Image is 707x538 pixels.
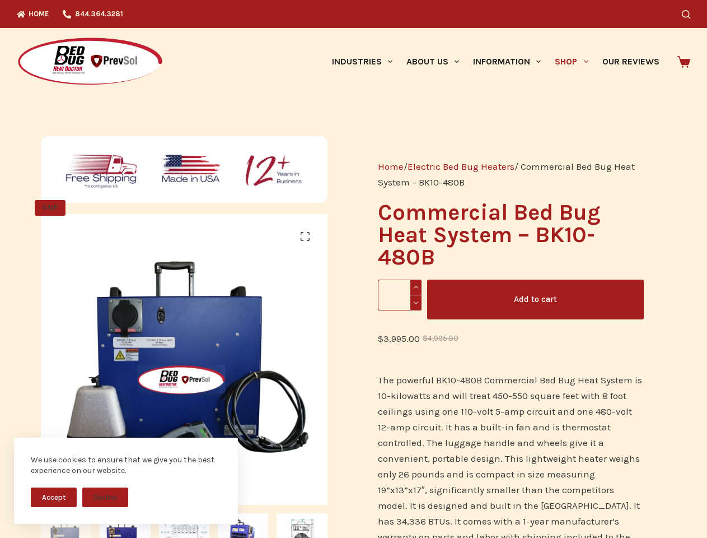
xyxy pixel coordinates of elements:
button: Decline [82,488,128,507]
a: Our Reviews [595,28,666,95]
a: Information [466,28,548,95]
nav: Primary [325,28,666,95]
span: SALE [35,200,65,216]
a: Home [378,161,404,172]
span: $ [378,333,383,344]
button: Search [682,10,690,18]
div: We use cookies to ensure that we give you the best experience on our website. [31,454,221,476]
a: Electric Bed Bug Heaters [408,161,514,172]
bdi: 4,995.00 [423,334,458,342]
a: About Us [399,28,466,95]
span: $ [423,334,428,342]
bdi: 3,995.00 [378,333,420,344]
button: Accept [31,488,77,507]
img: Prevsol/Bed Bug Heat Doctor [17,37,163,87]
input: Product quantity [378,280,422,310]
button: Open LiveChat chat widget [9,4,43,38]
a: Shop [548,28,595,95]
a: View full-screen image gallery [294,225,316,248]
nav: Breadcrumb [378,159,644,190]
a: Industries [325,28,399,95]
h1: Commercial Bed Bug Heat System – BK10-480B [378,201,644,268]
button: Add to cart [427,280,644,319]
